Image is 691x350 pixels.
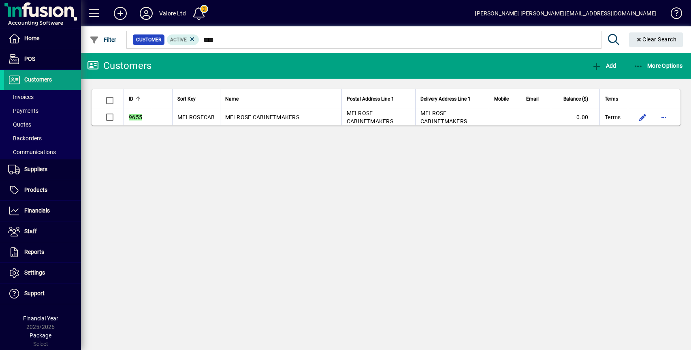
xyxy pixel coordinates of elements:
a: Backorders [4,131,81,145]
a: Settings [4,263,81,283]
span: MELROSE CABINETMAKERS [225,114,299,120]
span: Communications [8,149,56,155]
a: POS [4,49,81,69]
span: Invoices [8,94,34,100]
span: Balance ($) [563,94,588,103]
span: Postal Address Line 1 [347,94,394,103]
button: Add [107,6,133,21]
a: Invoices [4,90,81,104]
span: MELROSE CABINETMAKERS [347,110,393,125]
div: Mobile [494,94,516,103]
div: Email [526,94,546,103]
span: Settings [24,269,45,276]
div: Name [225,94,337,103]
span: Quotes [8,121,31,128]
button: More Options [631,58,685,73]
span: Suppliers [24,166,47,172]
span: Backorders [8,135,42,142]
span: Name [225,94,239,103]
em: 9655 [129,114,142,120]
a: Home [4,28,81,49]
button: Add [590,58,618,73]
span: Support [24,290,45,296]
a: Reports [4,242,81,262]
span: Active [170,37,187,43]
span: Terms [605,94,618,103]
span: Products [24,187,47,193]
span: Package [30,332,51,339]
button: Clear [629,32,683,47]
td: 0.00 [551,109,599,125]
a: Suppliers [4,159,81,180]
span: Filter [90,37,117,43]
button: More options [657,111,670,124]
a: Products [4,180,81,200]
span: Financial Year [23,315,58,322]
a: Financials [4,201,81,221]
span: Customer [136,36,161,44]
a: Quotes [4,118,81,131]
div: Balance ($) [556,94,595,103]
span: Payments [8,107,38,114]
span: Reports [24,249,44,255]
span: Email [526,94,539,103]
div: Valore Ltd [159,7,186,20]
button: Edit [636,111,649,124]
span: Sort Key [177,94,196,103]
span: MELROSECAB [177,114,215,120]
span: Add [592,62,616,69]
span: ID [129,94,133,103]
span: More Options [633,62,683,69]
a: Support [4,283,81,304]
div: [PERSON_NAME] [PERSON_NAME][EMAIL_ADDRESS][DOMAIN_NAME] [475,7,657,20]
span: Delivery Address Line 1 [420,94,471,103]
span: Financials [24,207,50,214]
a: Knowledge Base [665,2,681,28]
span: Terms [605,113,621,121]
span: Customers [24,76,52,83]
div: Customers [87,59,151,72]
span: POS [24,56,35,62]
span: MELROSE CABINETMAKERS [420,110,467,125]
mat-chip: Activation Status: Active [167,34,199,45]
span: Mobile [494,94,509,103]
button: Filter [87,32,119,47]
span: Staff [24,228,37,234]
a: Staff [4,221,81,242]
a: Payments [4,104,81,118]
a: Communications [4,145,81,159]
span: Clear Search [636,36,677,43]
div: ID [129,94,147,103]
button: Profile [133,6,159,21]
span: Home [24,35,39,41]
